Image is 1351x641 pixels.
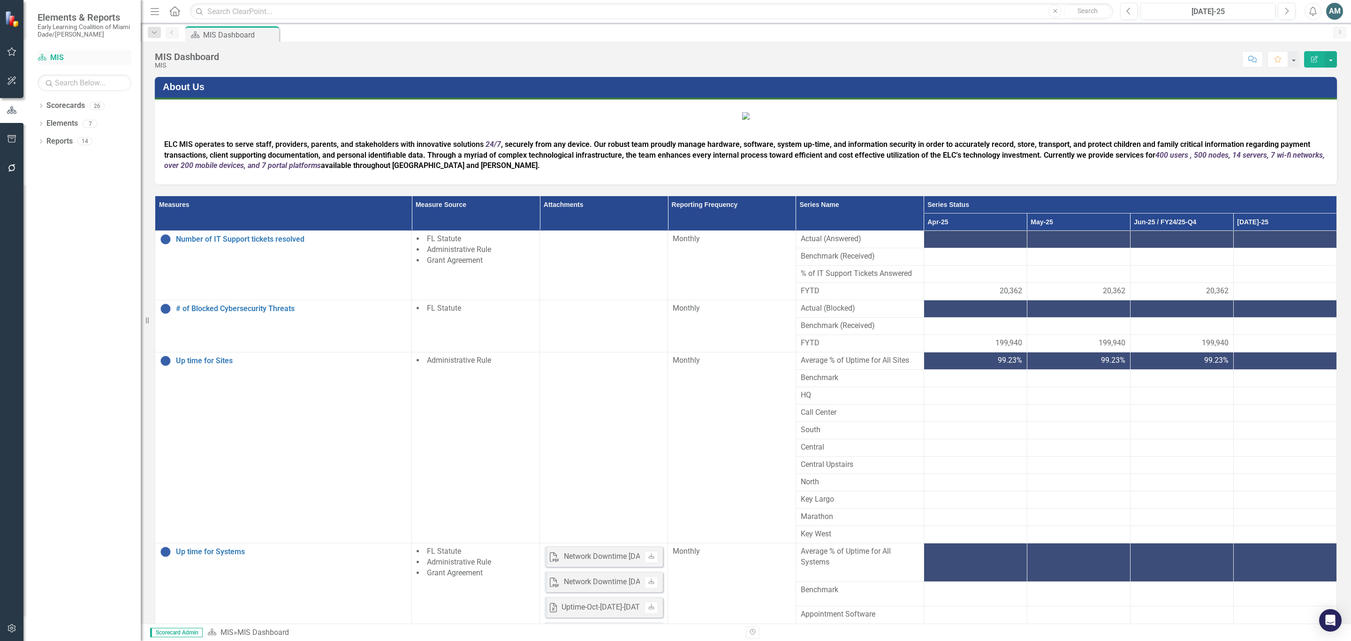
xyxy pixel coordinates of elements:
td: Double-Click to Edit [1027,422,1130,439]
span: FYTD [801,338,919,349]
td: Double-Click to Edit [668,300,796,352]
span: 199,940 [995,338,1022,349]
img: ClearPoint Strategy [5,10,22,27]
span: 99.23% [1101,355,1125,366]
span: Benchmark [801,373,919,383]
a: Number of IT Support tickets resolved [176,235,407,244]
span: Actual (Blocked) [801,303,919,314]
td: Double-Click to Edit [1130,457,1233,474]
span: Administrative Rule [427,245,491,254]
td: Double-Click to Edit [1027,439,1130,457]
td: Double-Click to Edit [796,439,924,457]
td: Double-Click to Edit [1027,370,1130,387]
td: Double-Click to Edit [540,300,668,352]
span: HQ [801,390,919,401]
td: Double-Click to Edit [924,404,1027,422]
span: 20,362 [1103,286,1125,297]
td: Double-Click to Edit [924,491,1027,509]
td: Double-Click to Edit [1130,248,1233,266]
input: Search Below... [38,75,131,91]
td: Double-Click to Edit [1130,300,1233,318]
a: # of Blocked Cybersecurity Threats [176,305,407,313]
td: Double-Click to Edit [796,231,924,248]
td: Double-Click to Edit [924,300,1027,318]
div: Monthly [673,546,791,557]
span: Administrative Rule [427,557,491,566]
span: Marathon [801,511,919,522]
td: Double-Click to Edit [1233,606,1336,630]
td: Double-Click to Edit [796,248,924,266]
span: , securely from any device. Our robust team proudly manage hardware, software, system up-time, an... [164,140,1325,170]
td: Double-Click to Edit [1027,509,1130,526]
a: MIS [220,628,234,637]
div: 26 [90,102,105,110]
td: Double-Click to Edit Right Click for Context Menu [155,352,412,543]
span: Elements & Reports [38,12,131,23]
span: FL Statute [427,547,461,556]
a: MIS [38,53,131,63]
td: Double-Click to Edit [1130,509,1233,526]
td: Double-Click to Edit [924,248,1027,266]
span: Search [1078,7,1098,15]
td: Double-Click to Edit [412,231,540,300]
div: MIS [155,62,219,69]
td: Double-Click to Edit [1130,439,1233,457]
td: Double-Click to Edit [796,318,924,335]
td: Double-Click to Edit [1130,231,1233,248]
td: Double-Click to Edit [1233,581,1336,606]
td: Double-Click to Edit [924,509,1027,526]
img: No Information [160,303,171,314]
div: 14 [77,137,92,145]
td: Double-Click to Edit [1027,387,1130,404]
div: Monthly [673,234,791,244]
td: Double-Click to Edit [796,387,924,404]
span: FYTD [801,286,919,297]
span: North [801,477,919,488]
td: Double-Click to Edit [924,474,1027,491]
td: Double-Click to Edit [540,352,668,543]
td: Double-Click to Edit [1027,526,1130,543]
span: 199,940 [1202,338,1229,349]
td: Double-Click to Edit [1130,491,1233,509]
span: Benchmark (Received) [801,320,919,331]
td: Double-Click to Edit [1130,581,1233,606]
div: 7 [83,120,98,128]
span: Benchmark (Received) [801,251,919,262]
span: 20,362 [1000,286,1022,297]
td: Double-Click to Edit Right Click for Context Menu [155,300,412,352]
span: Key Largo [801,494,919,505]
td: Double-Click to Edit [540,231,668,300]
td: Double-Click to Edit [924,370,1027,387]
div: [DATE]-25 [1144,6,1272,17]
td: Double-Click to Edit [1130,387,1233,404]
span: Key West [801,529,919,540]
td: Double-Click to Edit [796,457,924,474]
td: Double-Click to Edit [796,370,924,387]
td: Double-Click to Edit [1233,248,1336,266]
td: Double-Click to Edit [924,318,1027,335]
span: South [801,425,919,435]
td: Double-Click to Edit [1027,300,1130,318]
span: 99.23% [998,355,1022,366]
div: » [207,627,739,638]
button: AM [1326,3,1343,20]
td: Double-Click to Edit [1130,404,1233,422]
div: Network Downtime [DATE] - [DATE].pdf [564,577,691,588]
span: Actual (Answered) [801,234,919,244]
span: 20,362 [1206,286,1229,297]
div: Monthly [673,303,791,314]
img: No Information [160,355,171,366]
td: Double-Click to Edit [412,300,540,352]
td: Double-Click to Edit [1233,422,1336,439]
td: Double-Click to Edit [1233,318,1336,335]
td: Double-Click to Edit [924,526,1027,543]
span: 199,940 [1099,338,1125,349]
td: Double-Click to Edit [1130,422,1233,439]
span: Grant Agreement [427,256,483,265]
small: Early Learning Coalition of Miami Dade/[PERSON_NAME] [38,23,131,38]
td: Double-Click to Edit [1233,509,1336,526]
td: Double-Click to Edit [924,606,1027,630]
td: Double-Click to Edit [924,422,1027,439]
td: Double-Click to Edit [1027,248,1130,266]
td: Double-Click to Edit [796,404,924,422]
